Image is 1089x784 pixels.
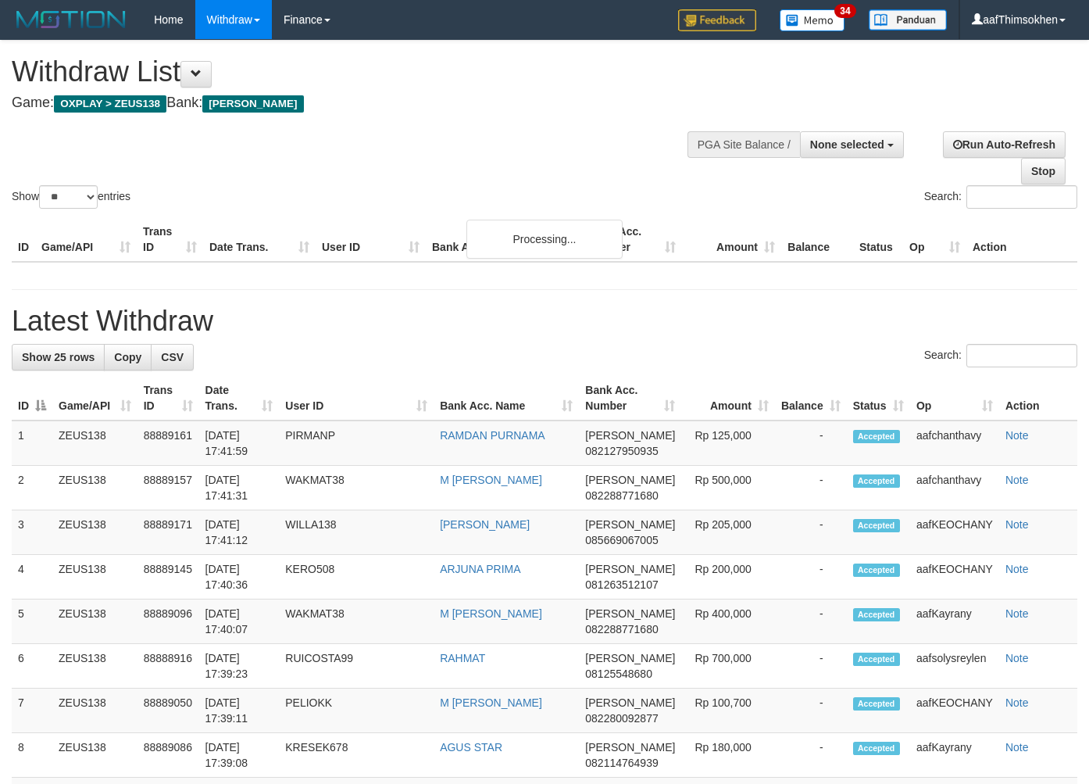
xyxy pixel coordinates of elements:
[853,474,900,488] span: Accepted
[1005,607,1029,620] a: Note
[12,689,52,733] td: 7
[1021,158,1066,184] a: Stop
[910,733,999,778] td: aafKayrany
[440,429,545,442] a: RAMDAN PURNAMA
[137,689,199,733] td: 88889050
[775,466,847,510] td: -
[426,217,583,262] th: Bank Acc. Name
[137,644,199,689] td: 88888916
[279,644,434,689] td: RUICOSTA99
[12,600,52,644] td: 5
[161,351,184,363] span: CSV
[440,474,542,486] a: M [PERSON_NAME]
[137,421,199,466] td: 88889161
[199,421,280,466] td: [DATE] 17:41:59
[966,217,1077,262] th: Action
[681,555,774,600] td: Rp 200,000
[434,376,579,421] th: Bank Acc. Name: activate to sort column ascending
[585,712,658,725] span: Copy 082280092877 to clipboard
[35,217,137,262] th: Game/API
[585,607,675,620] span: [PERSON_NAME]
[800,131,904,158] button: None selected
[810,138,884,151] span: None selected
[199,689,280,733] td: [DATE] 17:39:11
[52,376,137,421] th: Game/API: activate to sort column ascending
[780,9,845,31] img: Button%20Memo.svg
[682,217,781,262] th: Amount
[585,696,675,709] span: [PERSON_NAME]
[910,466,999,510] td: aafchanthavy
[440,741,502,754] a: AGUS STAR
[137,510,199,555] td: 88889171
[775,689,847,733] td: -
[52,555,137,600] td: ZEUS138
[199,510,280,555] td: [DATE] 17:41:12
[440,518,530,531] a: [PERSON_NAME]
[910,689,999,733] td: aafKEOCHANY
[910,600,999,644] td: aafKayrany
[681,600,774,644] td: Rp 400,000
[681,510,774,555] td: Rp 205,000
[279,555,434,600] td: KERO508
[585,518,675,531] span: [PERSON_NAME]
[585,741,675,754] span: [PERSON_NAME]
[279,600,434,644] td: WAKMAT38
[910,421,999,466] td: aafchanthavy
[440,563,520,575] a: ARJUNA PRIMA
[579,376,681,421] th: Bank Acc. Number: activate to sort column ascending
[52,733,137,778] td: ZEUS138
[12,185,130,209] label: Show entries
[199,600,280,644] td: [DATE] 17:40:07
[681,733,774,778] td: Rp 180,000
[199,376,280,421] th: Date Trans.: activate to sort column ascending
[853,653,900,666] span: Accepted
[1005,652,1029,664] a: Note
[137,376,199,421] th: Trans ID: activate to sort column ascending
[12,466,52,510] td: 2
[12,376,52,421] th: ID: activate to sort column descending
[279,421,434,466] td: PIRMANP
[12,306,1077,337] h1: Latest Withdraw
[853,430,900,443] span: Accepted
[22,351,95,363] span: Show 25 rows
[279,510,434,555] td: WILLA138
[775,644,847,689] td: -
[202,95,303,113] span: [PERSON_NAME]
[440,607,542,620] a: M [PERSON_NAME]
[585,623,658,635] span: Copy 082288771680 to clipboard
[775,510,847,555] td: -
[279,689,434,733] td: PELIOKK
[681,689,774,733] td: Rp 100,700
[137,600,199,644] td: 88889096
[853,742,900,755] span: Accepted
[943,131,1066,158] a: Run Auto-Refresh
[52,421,137,466] td: ZEUS138
[137,217,203,262] th: Trans ID
[114,351,141,363] span: Copy
[775,376,847,421] th: Balance: activate to sort column ascending
[12,8,130,31] img: MOTION_logo.png
[924,344,1077,367] label: Search:
[585,445,658,457] span: Copy 082127950935 to clipboard
[199,555,280,600] td: [DATE] 17:40:36
[12,421,52,466] td: 1
[999,376,1077,421] th: Action
[1005,563,1029,575] a: Note
[52,466,137,510] td: ZEUS138
[1005,696,1029,709] a: Note
[847,376,910,421] th: Status: activate to sort column ascending
[52,689,137,733] td: ZEUS138
[853,217,903,262] th: Status
[316,217,426,262] th: User ID
[583,217,682,262] th: Bank Acc. Number
[279,376,434,421] th: User ID: activate to sort column ascending
[585,534,658,546] span: Copy 085669067005 to clipboard
[924,185,1077,209] label: Search:
[834,4,855,18] span: 34
[199,644,280,689] td: [DATE] 17:39:23
[781,217,853,262] th: Balance
[853,608,900,621] span: Accepted
[199,733,280,778] td: [DATE] 17:39:08
[466,220,623,259] div: Processing...
[775,555,847,600] td: -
